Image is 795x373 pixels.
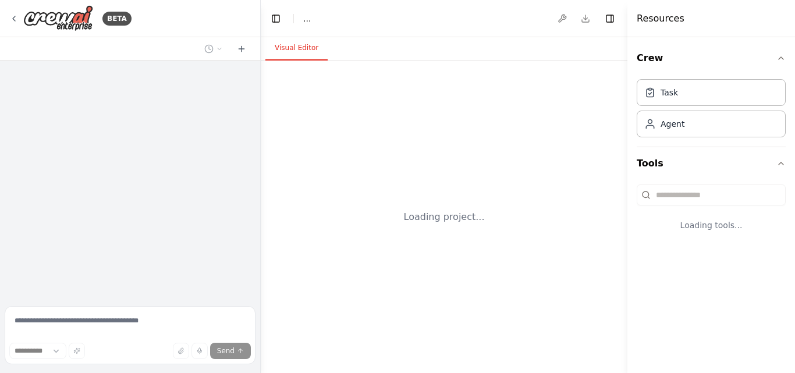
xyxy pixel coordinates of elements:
button: Crew [637,42,786,74]
div: Task [661,87,678,98]
button: Upload files [173,343,189,359]
button: Hide right sidebar [602,10,618,27]
div: Loading tools... [637,210,786,240]
div: Agent [661,118,684,130]
span: ... [303,13,311,24]
button: Hide left sidebar [268,10,284,27]
nav: breadcrumb [303,13,311,24]
button: Send [210,343,251,359]
button: Switch to previous chat [200,42,228,56]
div: Loading project... [404,210,485,224]
h4: Resources [637,12,684,26]
button: Visual Editor [265,36,328,61]
button: Click to speak your automation idea [191,343,208,359]
button: Improve this prompt [69,343,85,359]
div: Crew [637,74,786,147]
div: Tools [637,180,786,250]
button: Start a new chat [232,42,251,56]
img: Logo [23,5,93,31]
button: Tools [637,147,786,180]
span: Send [217,346,235,356]
div: BETA [102,12,132,26]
